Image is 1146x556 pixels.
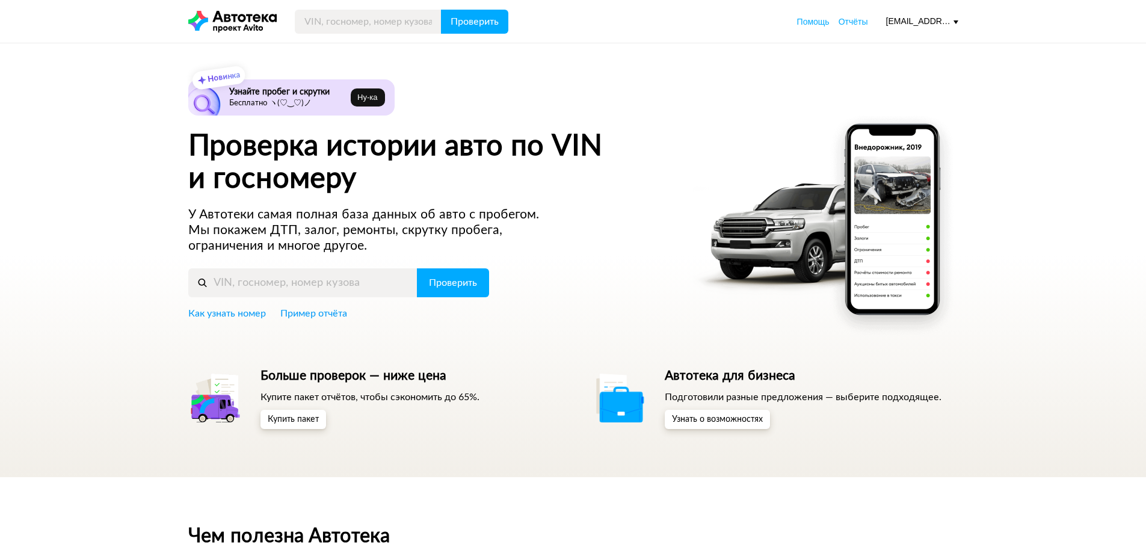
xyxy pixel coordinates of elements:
a: Как узнать номер [188,307,266,320]
p: Купите пакет отчётов, чтобы сэкономить до 65%. [260,391,479,404]
span: Проверить [429,278,477,288]
h5: Автотека для бизнеса [665,368,941,384]
span: Купить пакет [268,415,319,424]
a: Пример отчёта [280,307,347,320]
button: Проверить [441,10,508,34]
button: Проверить [417,268,489,297]
span: Узнать о возможностях [672,415,763,424]
p: У Автотеки самая полная база данных об авто с пробегом. Мы покажем ДТП, залог, ремонты, скрутку п... [188,207,562,254]
strong: Новинка [207,71,240,84]
a: Помощь [797,16,830,28]
span: Проверить [451,17,499,26]
input: VIN, госномер, номер кузова [188,268,417,297]
span: Помощь [797,17,830,26]
button: Узнать о возможностях [665,410,770,429]
input: VIN, госномер, номер кузова [295,10,442,34]
h5: Больше проверок — ниже цена [260,368,479,384]
a: Отчёты [839,16,868,28]
h1: Проверка истории авто по VIN и госномеру [188,130,677,195]
div: [EMAIL_ADDRESS][DOMAIN_NAME] [886,16,958,27]
p: Бесплатно ヽ(♡‿♡)ノ [229,99,347,108]
button: Купить пакет [260,410,326,429]
h6: Узнайте пробег и скрутки [229,87,347,97]
h2: Чем полезна Автотека [188,525,958,547]
span: Ну‑ка [357,93,377,102]
p: Подготовили разные предложения — выберите подходящее. [665,391,941,404]
span: Отчёты [839,17,868,26]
